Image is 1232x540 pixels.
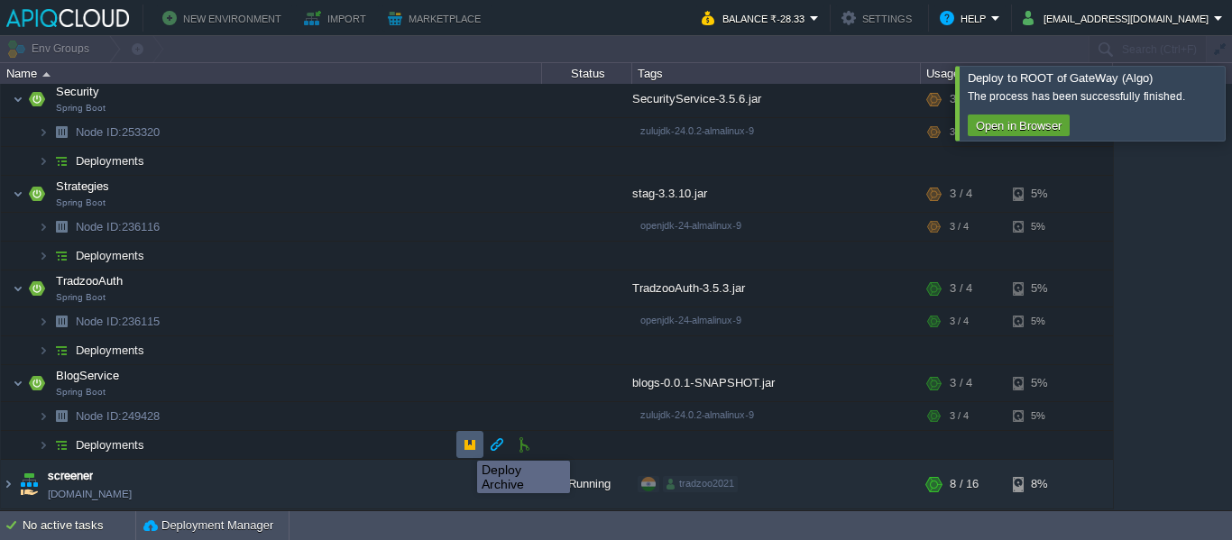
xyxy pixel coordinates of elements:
[42,72,51,77] img: AMDAwAAAACH5BAEAAAAALAAAAAABAAEAAAICRAEAOw==
[74,314,162,329] span: 236115
[6,9,129,27] img: APIQCloud
[76,125,122,139] span: Node ID:
[56,292,106,303] span: Spring Boot
[48,467,93,485] a: screener
[632,81,921,117] div: SecurityService-3.5.6.jar
[1013,365,1071,401] div: 5%
[841,7,917,29] button: Settings
[640,125,754,136] span: zulujdk-24.0.2-almalinux-9
[24,270,50,307] img: AMDAwAAAACH5BAEAAAAALAAAAAABAAEAAAICRAEAOw==
[702,7,810,29] button: Balance ₹-28.33
[38,213,49,241] img: AMDAwAAAACH5BAEAAAAALAAAAAABAAEAAAICRAEAOw==
[74,153,147,169] a: Deployments
[74,219,162,234] span: 236116
[76,409,122,423] span: Node ID:
[1023,7,1214,29] button: [EMAIL_ADDRESS][DOMAIN_NAME]
[74,314,162,329] a: Node ID:236115
[74,248,147,263] a: Deployments
[968,89,1220,104] div: The process has been successfully finished.
[54,85,102,98] a: SecuritySpring Boot
[56,387,106,398] span: Spring Boot
[950,270,972,307] div: 3 / 4
[38,336,49,364] img: AMDAwAAAACH5BAEAAAAALAAAAAABAAEAAAICRAEAOw==
[1013,460,1071,508] div: 8%
[54,273,125,288] span: TradzooAuth
[950,118,969,146] div: 3 / 4
[74,219,162,234] a: Node ID:236116
[38,242,49,270] img: AMDAwAAAACH5BAEAAAAALAAAAAABAAEAAAICRAEAOw==
[633,63,920,84] div: Tags
[632,176,921,212] div: stag-3.3.10.jar
[640,220,741,231] span: openjdk-24-almalinux-9
[1,460,15,508] img: AMDAwAAAACH5BAEAAAAALAAAAAABAAEAAAICRAEAOw==
[74,437,147,453] a: Deployments
[542,460,632,508] div: Running
[950,402,969,430] div: 3 / 4
[482,462,565,491] div: Deploy Archive
[24,176,50,212] img: AMDAwAAAACH5BAEAAAAALAAAAAABAAEAAAICRAEAOw==
[24,81,50,117] img: AMDAwAAAACH5BAEAAAAALAAAAAABAAEAAAICRAEAOw==
[950,307,969,335] div: 3 / 4
[950,460,979,508] div: 8 / 16
[940,7,991,29] button: Help
[16,460,41,508] img: AMDAwAAAACH5BAEAAAAALAAAAAABAAEAAAICRAEAOw==
[640,409,754,420] span: zulujdk-24.0.2-almalinux-9
[38,147,49,175] img: AMDAwAAAACH5BAEAAAAALAAAAAABAAEAAAICRAEAOw==
[13,81,23,117] img: AMDAwAAAACH5BAEAAAAALAAAAAABAAEAAAICRAEAOw==
[38,307,49,335] img: AMDAwAAAACH5BAEAAAAALAAAAAABAAEAAAICRAEAOw==
[38,402,49,430] img: AMDAwAAAACH5BAEAAAAALAAAAAABAAEAAAICRAEAOw==
[950,176,972,212] div: 3 / 4
[49,307,74,335] img: AMDAwAAAACH5BAEAAAAALAAAAAABAAEAAAICRAEAOw==
[49,336,74,364] img: AMDAwAAAACH5BAEAAAAALAAAAAABAAEAAAICRAEAOw==
[922,63,1112,84] div: Usage
[388,7,486,29] button: Marketplace
[54,369,122,382] a: BlogServiceSpring Boot
[56,197,106,208] span: Spring Boot
[543,63,631,84] div: Status
[76,315,122,328] span: Node ID:
[54,368,122,383] span: BlogService
[2,63,541,84] div: Name
[54,84,102,99] span: Security
[38,118,49,146] img: AMDAwAAAACH5BAEAAAAALAAAAAABAAEAAAICRAEAOw==
[162,7,287,29] button: New Environment
[54,274,125,288] a: TradzooAuthSpring Boot
[49,118,74,146] img: AMDAwAAAACH5BAEAAAAALAAAAAABAAEAAAICRAEAOw==
[640,315,741,325] span: openjdk-24-almalinux-9
[1013,270,1071,307] div: 5%
[54,179,112,193] a: StrategiesSpring Boot
[48,485,132,503] a: [DOMAIN_NAME]
[304,7,372,29] button: Import
[1013,307,1071,335] div: 5%
[49,147,74,175] img: AMDAwAAAACH5BAEAAAAALAAAAAABAAEAAAICRAEAOw==
[23,511,135,540] div: No active tasks
[74,124,162,140] span: 253320
[49,402,74,430] img: AMDAwAAAACH5BAEAAAAALAAAAAABAAEAAAICRAEAOw==
[1013,213,1071,241] div: 5%
[54,178,112,194] span: Strategies
[13,365,23,401] img: AMDAwAAAACH5BAEAAAAALAAAAAABAAEAAAICRAEAOw==
[74,343,147,358] a: Deployments
[1013,402,1071,430] div: 5%
[663,476,738,492] div: tradzoo2021
[13,176,23,212] img: AMDAwAAAACH5BAEAAAAALAAAAAABAAEAAAICRAEAOw==
[74,408,162,424] a: Node ID:249428
[74,408,162,424] span: 249428
[38,431,49,459] img: AMDAwAAAACH5BAEAAAAALAAAAAABAAEAAAICRAEAOw==
[24,365,50,401] img: AMDAwAAAACH5BAEAAAAALAAAAAABAAEAAAICRAEAOw==
[950,213,969,241] div: 3 / 4
[968,71,1153,85] span: Deploy to ROOT of GateWay (Algo)
[143,517,273,535] button: Deployment Manager
[970,117,1067,133] button: Open in Browser
[950,365,972,401] div: 3 / 4
[49,431,74,459] img: AMDAwAAAACH5BAEAAAAALAAAAAABAAEAAAICRAEAOw==
[950,81,972,117] div: 3 / 4
[13,270,23,307] img: AMDAwAAAACH5BAEAAAAALAAAAAABAAEAAAICRAEAOw==
[76,220,122,233] span: Node ID:
[1013,176,1071,212] div: 5%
